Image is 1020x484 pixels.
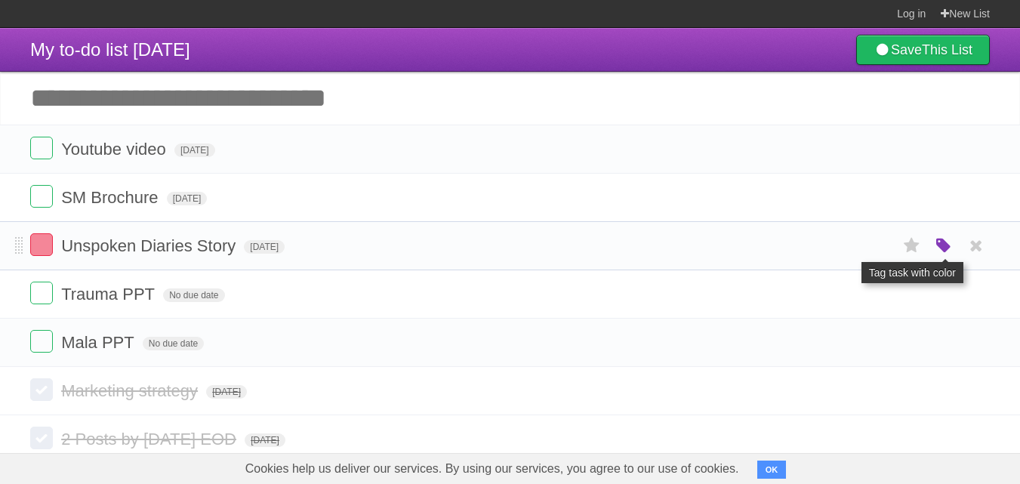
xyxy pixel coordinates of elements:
a: SaveThis List [856,35,990,65]
label: Done [30,137,53,159]
span: [DATE] [245,433,285,447]
label: Done [30,427,53,449]
label: Done [30,185,53,208]
span: Marketing strategy [61,381,202,400]
span: 2 Posts by [DATE] EOD [61,430,240,449]
span: My to-do list [DATE] [30,39,190,60]
span: Mala PPT [61,333,138,352]
span: Cookies help us deliver our services. By using our services, you agree to our use of cookies. [230,454,754,484]
label: Done [30,233,53,256]
label: Done [30,282,53,304]
span: [DATE] [206,385,247,399]
span: [DATE] [244,240,285,254]
span: No due date [143,337,204,350]
label: Done [30,378,53,401]
label: Star task [898,233,926,258]
b: This List [922,42,972,57]
span: Youtube video [61,140,170,159]
span: SM Brochure [61,188,162,207]
span: Unspoken Diaries Story [61,236,239,255]
span: Trauma PPT [61,285,159,304]
label: Done [30,330,53,353]
span: [DATE] [167,192,208,205]
span: [DATE] [174,143,215,157]
span: No due date [163,288,224,302]
button: OK [757,461,787,479]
